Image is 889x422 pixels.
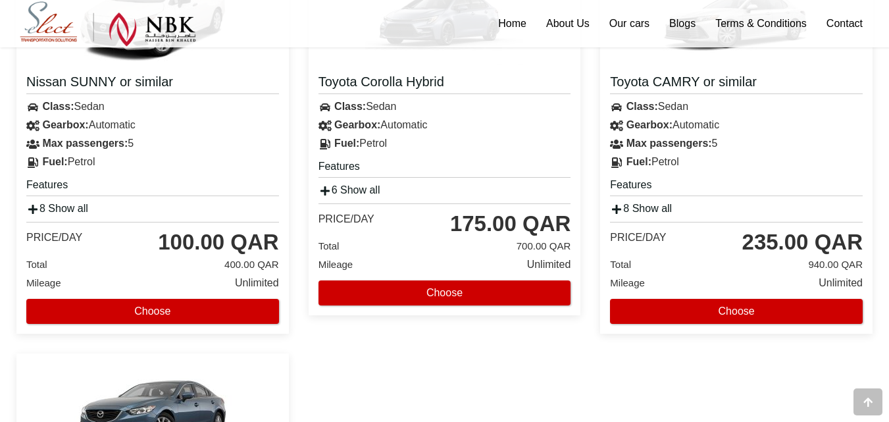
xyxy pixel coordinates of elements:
[450,211,571,237] div: 175.00 QAR
[318,280,571,305] button: Choose
[318,184,380,196] a: 6 Show all
[309,97,581,116] div: Sedan
[26,299,279,324] button: Choose
[600,97,873,116] div: Sedan
[517,237,571,255] span: 700.00 QAR
[318,259,353,270] span: Mileage
[600,153,873,171] div: Petrol
[16,153,289,171] div: Petrol
[16,116,289,134] div: Automatic
[600,116,873,134] div: Automatic
[600,134,873,153] div: 5
[527,255,571,274] span: Unlimited
[42,119,88,130] strong: Gearbox:
[610,259,631,270] span: Total
[309,134,581,153] div: Petrol
[334,101,366,112] strong: Class:
[610,277,645,288] span: Mileage
[626,156,651,167] strong: Fuel:
[16,97,289,116] div: Sedan
[26,259,47,270] span: Total
[16,134,289,153] div: 5
[20,1,196,47] img: Select Rent a Car
[610,299,863,324] button: Choose
[26,277,61,288] span: Mileage
[318,213,374,226] div: Price/day
[819,274,863,292] span: Unlimited
[26,178,279,196] h5: Features
[808,255,863,274] span: 940.00 QAR
[334,119,380,130] strong: Gearbox:
[626,138,712,149] strong: Max passengers:
[318,73,571,94] a: Toyota Corolla Hybrid
[42,156,67,167] strong: Fuel:
[26,203,88,214] a: 8 Show all
[610,73,863,94] a: Toyota CAMRY or similar
[309,116,581,134] div: Automatic
[318,159,571,178] h5: Features
[26,231,82,244] div: Price/day
[626,101,658,112] strong: Class:
[318,240,340,251] span: Total
[853,388,882,415] div: Go to top
[742,229,863,255] div: 235.00 QAR
[158,229,278,255] div: 100.00 QAR
[610,231,666,244] div: Price/day
[42,101,74,112] strong: Class:
[334,138,359,149] strong: Fuel:
[224,255,279,274] span: 400.00 QAR
[626,119,673,130] strong: Gearbox:
[42,138,128,149] strong: Max passengers:
[610,178,863,196] h5: Features
[26,73,279,94] a: Nissan SUNNY or similar
[610,203,672,214] a: 8 Show all
[235,274,279,292] span: Unlimited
